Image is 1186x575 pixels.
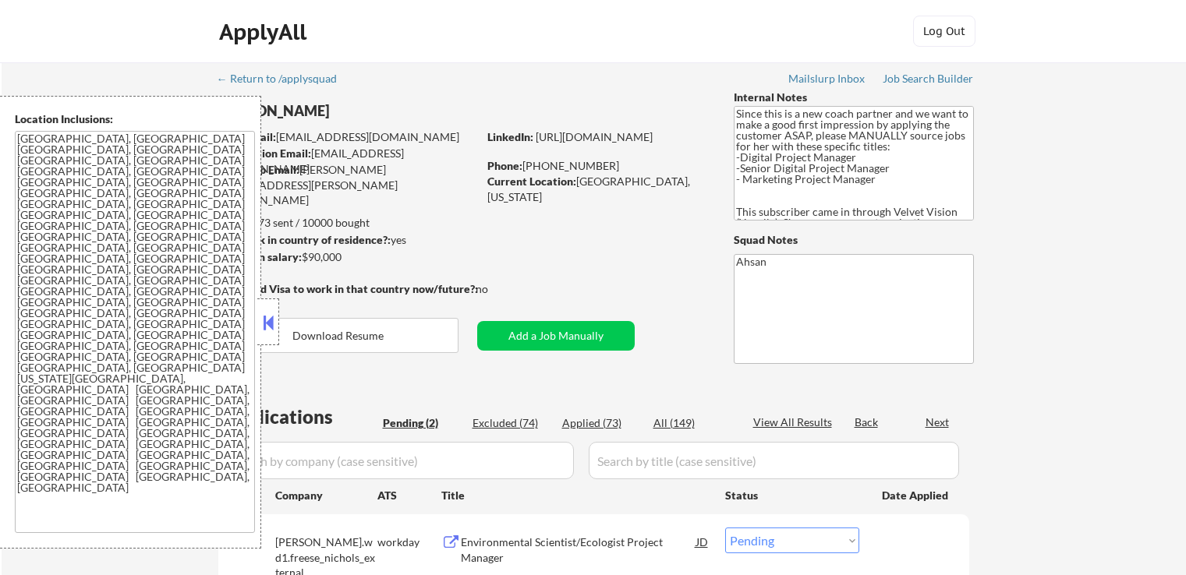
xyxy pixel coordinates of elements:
[653,415,731,431] div: All (149)
[477,321,635,351] button: Add a Job Manually
[441,488,710,503] div: Title
[473,415,551,431] div: Excluded (74)
[695,527,710,556] div: JD
[15,111,255,127] div: Location Inclusions:
[377,534,441,550] div: workday
[487,130,533,143] strong: LinkedIn:
[223,442,574,479] input: Search by company (case sensitive)
[217,73,352,84] div: ← Return to /applysquad
[788,73,866,84] div: Mailslurp Inbox
[487,158,708,174] div: [PHONE_NUMBER]
[883,72,974,88] a: Job Search Builder
[218,282,478,295] strong: Will need Visa to work in that country now/future?:
[218,232,473,248] div: yes
[725,481,859,509] div: Status
[882,488,951,503] div: Date Applied
[219,129,477,145] div: [EMAIL_ADDRESS][DOMAIN_NAME]
[377,488,441,503] div: ATS
[219,19,311,45] div: ApplyAll
[734,90,974,105] div: Internal Notes
[218,318,458,353] button: Download Resume
[926,414,951,430] div: Next
[487,159,522,172] strong: Phone:
[883,73,974,84] div: Job Search Builder
[734,232,974,248] div: Squad Notes
[218,249,477,265] div: $90,000
[219,146,477,176] div: [EMAIL_ADDRESS][DOMAIN_NAME]
[223,407,377,426] div: Applications
[217,72,352,88] a: ← Return to /applysquad
[913,16,975,47] button: Log Out
[487,174,708,204] div: [GEOGRAPHIC_DATA], [US_STATE]
[855,414,880,430] div: Back
[589,442,959,479] input: Search by title (case sensitive)
[275,488,377,503] div: Company
[476,281,520,297] div: no
[753,414,837,430] div: View All Results
[461,534,696,565] div: Environmental Scientist/Ecologist Project Manager
[218,162,477,208] div: [PERSON_NAME][EMAIL_ADDRESS][PERSON_NAME][DOMAIN_NAME]
[218,233,391,246] strong: Can work in country of residence?:
[562,415,640,431] div: Applied (73)
[383,415,461,431] div: Pending (2)
[487,175,576,188] strong: Current Location:
[788,72,866,88] a: Mailslurp Inbox
[536,130,653,143] a: [URL][DOMAIN_NAME]
[218,101,539,121] div: [PERSON_NAME]
[218,215,477,231] div: 73 sent / 10000 bought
